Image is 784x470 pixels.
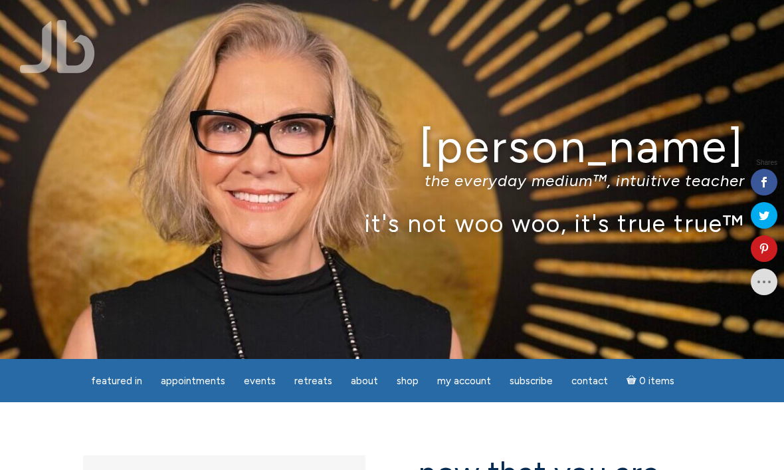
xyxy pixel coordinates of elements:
[389,368,427,394] a: Shop
[20,20,95,73] img: Jamie Butler. The Everyday Medium
[39,171,745,190] p: the everyday medium™, intuitive teacher
[161,375,225,387] span: Appointments
[294,375,332,387] span: Retreats
[91,375,142,387] span: featured in
[429,368,499,394] a: My Account
[510,375,553,387] span: Subscribe
[571,375,608,387] span: Contact
[563,368,616,394] a: Contact
[39,209,745,237] p: it's not woo woo, it's true true™
[756,160,777,166] span: Shares
[502,368,561,394] a: Subscribe
[39,122,745,172] h1: [PERSON_NAME]
[236,368,284,394] a: Events
[343,368,386,394] a: About
[244,375,276,387] span: Events
[286,368,340,394] a: Retreats
[619,367,682,394] a: Cart0 items
[351,375,378,387] span: About
[397,375,419,387] span: Shop
[639,376,674,386] span: 0 items
[627,375,639,387] i: Cart
[153,368,233,394] a: Appointments
[83,368,150,394] a: featured in
[437,375,491,387] span: My Account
